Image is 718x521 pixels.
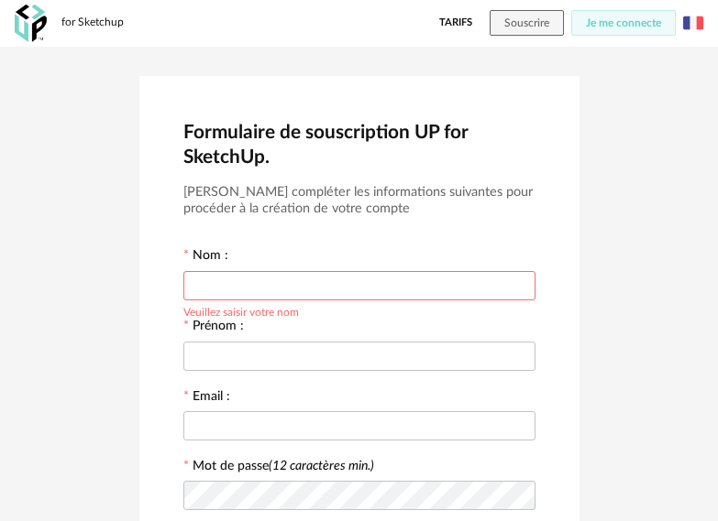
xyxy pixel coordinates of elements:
label: Nom : [183,249,228,266]
button: Je me connecte [571,10,676,36]
span: Souscrire [504,17,549,28]
i: (12 caractères min.) [269,460,374,472]
button: Souscrire [490,10,564,36]
a: Tarifs [439,10,472,36]
span: Je me connecte [586,17,661,28]
label: Prénom : [183,320,244,336]
img: OXP [15,5,47,42]
h3: [PERSON_NAME] compléter les informations suivantes pour procéder à la création de votre compte [183,184,536,218]
label: Mot de passe [193,460,374,472]
h2: Formulaire de souscription UP for SketchUp. [183,120,536,169]
div: Veuillez saisir votre nom [183,303,299,318]
div: for Sketchup [61,16,124,30]
label: Email : [183,390,230,407]
img: fr [683,13,703,33]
